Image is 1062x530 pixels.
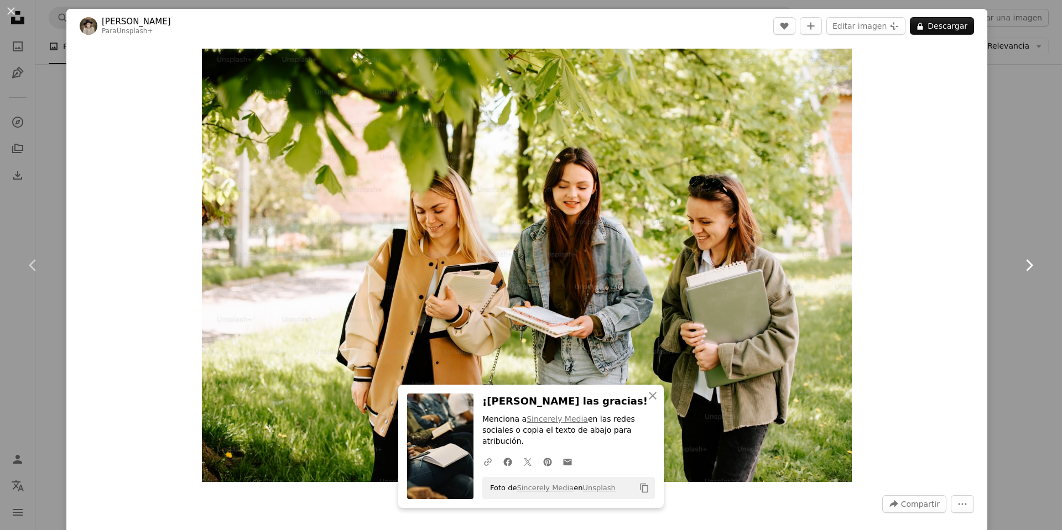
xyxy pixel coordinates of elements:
a: Comparte en Pinterest [538,450,558,473]
button: Editar imagen [826,17,905,35]
a: Comparte en Twitter [518,450,538,473]
button: Más acciones [951,495,974,513]
img: Un grupo de mujeres jóvenes de pie una al lado de la otra [202,49,851,482]
div: Para [102,27,171,36]
a: Sincerely Media [517,484,574,492]
p: Menciona a en las redes sociales o copia el texto de abajo para atribución. [482,414,655,447]
button: Ampliar en esta imagen [202,49,851,482]
a: Comparte por correo electrónico [558,450,577,473]
a: Unsplash+ [117,27,153,35]
a: Siguiente [996,212,1062,318]
span: Compartir [901,496,940,512]
a: Sincerely Media [527,414,588,423]
img: Ve al perfil de Kateryna Hliznitsova [80,17,97,35]
button: Descargar [910,17,974,35]
a: Comparte en Facebook [498,450,518,473]
h3: ¡[PERSON_NAME] las gracias! [482,393,655,410]
span: Foto de en [485,479,616,497]
a: Unsplash [582,484,615,492]
a: [PERSON_NAME] [102,16,171,27]
button: Copiar al portapapeles [635,479,654,497]
button: Compartir esta imagen [882,495,946,513]
button: Me gusta [773,17,795,35]
button: Añade a la colección [800,17,822,35]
